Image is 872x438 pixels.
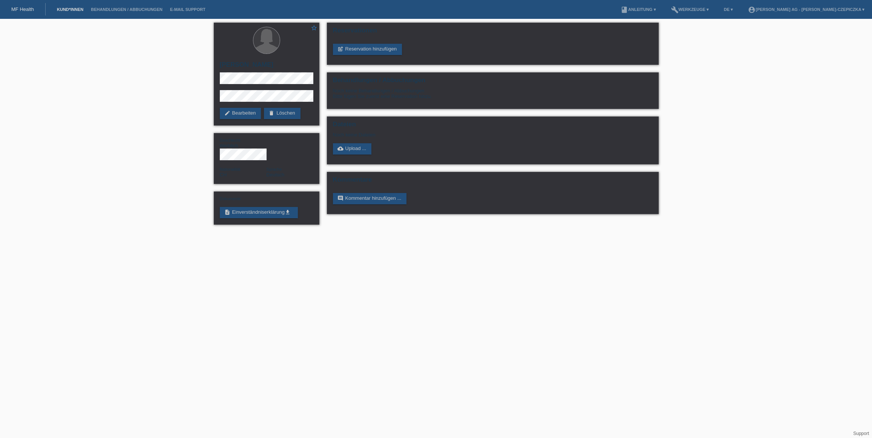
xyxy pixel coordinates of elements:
[621,6,628,14] i: book
[311,25,317,31] i: star_border
[333,44,402,55] a: post_addReservation hinzufügen
[333,77,653,88] h2: Behandlungen / Abbuchungen
[671,6,678,14] i: build
[220,196,241,201] span: Dokumente
[337,46,343,52] i: post_add
[853,431,869,436] a: Support
[220,207,298,218] a: descriptionEinverständniserklärungget_app
[268,110,274,116] i: delete
[337,145,343,152] i: cloud_upload
[220,137,267,149] div: Weiblich
[617,7,659,12] a: bookAnleitung ▾
[667,7,713,12] a: buildWerkzeuge ▾
[337,195,343,201] i: comment
[333,132,563,138] div: Noch keine Dateien
[267,172,285,178] span: Deutsch
[220,167,241,172] span: Nationalität
[333,176,653,187] h2: Kommentare
[720,7,737,12] a: DE ▾
[333,88,653,105] div: Noch keine Behandlungen / Abbuchungen Bitte fügen Sie zuerst eine Reservation hinzu.
[11,6,34,12] a: MF Health
[53,7,87,12] a: Kund*innen
[220,138,241,142] span: Geschlecht
[333,121,653,132] h2: Dateien
[166,7,209,12] a: E-Mail Support
[333,193,407,204] a: commentKommentar hinzufügen ...
[224,209,230,215] i: description
[220,61,313,72] h2: [PERSON_NAME]
[87,7,166,12] a: Behandlungen / Abbuchungen
[311,25,317,32] a: star_border
[285,209,291,215] i: get_app
[264,108,300,119] a: deleteLöschen
[267,167,282,172] span: Sprache
[744,7,868,12] a: account_circle[PERSON_NAME] AG - [PERSON_NAME]-Czepiczka ▾
[333,143,372,155] a: cloud_uploadUpload ...
[220,108,261,119] a: editBearbeiten
[224,110,230,116] i: edit
[333,27,653,38] h2: Reservationen
[748,6,756,14] i: account_circle
[220,172,227,178] span: Schweiz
